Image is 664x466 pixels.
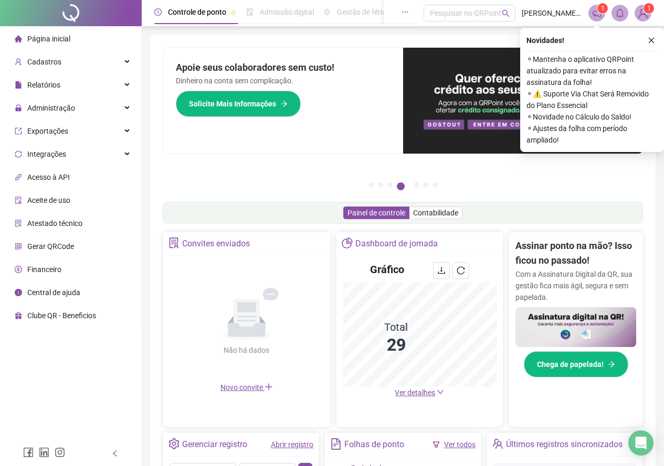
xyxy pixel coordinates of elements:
[395,388,444,397] a: Ver detalhes down
[515,239,636,268] h2: Assinar ponto na mão? Isso ficou no passado!
[27,104,75,112] span: Administração
[414,182,419,188] button: 5
[597,3,608,14] sup: 1
[27,219,82,227] span: Atestado técnico
[423,182,428,188] button: 6
[413,209,458,217] span: Contabilidade
[27,81,60,89] span: Relatórios
[615,8,625,18] span: bell
[168,237,180,248] span: solution
[526,35,564,46] span: Novidades !
[355,235,438,253] div: Dashboard de jornada
[370,262,404,277] h4: Gráfico
[648,37,655,44] span: close
[27,265,61,274] span: Financeiro
[27,288,80,297] span: Central de ajuda
[27,196,70,204] span: Aceite de uso
[154,8,162,16] span: clock-circle
[168,438,180,449] span: setting
[515,268,636,303] p: Com a Assinatura Digital da QR, sua gestão fica mais ágil, segura e sem papelada.
[15,127,22,135] span: export
[444,440,476,449] a: Ver todos
[635,5,651,21] img: 60152
[15,58,22,66] span: user-add
[608,361,615,368] span: arrow-right
[15,150,22,158] span: sync
[15,266,22,273] span: dollar
[457,266,465,275] span: reload
[15,312,22,319] span: gift
[515,307,636,348] img: banner%2F02c71560-61a6-44d4-94b9-c8ab97240462.png
[526,111,658,123] span: ⚬ Novidade no Cálculo do Saldo!
[15,104,22,112] span: lock
[27,127,68,135] span: Exportações
[27,150,66,158] span: Integrações
[182,436,247,453] div: Gerenciar registro
[644,3,654,14] sup: Atualize o seu contato no menu Meus Dados
[27,242,74,251] span: Gerar QRCode
[27,58,61,66] span: Cadastros
[111,450,119,457] span: left
[176,91,301,117] button: Solicite Mais Informações
[433,182,438,188] button: 7
[198,344,295,356] div: Não há dados
[526,123,658,146] span: ⚬ Ajustes da folha com período ampliado!
[280,100,288,107] span: arrow-right
[182,235,250,253] div: Convites enviados
[526,53,658,88] span: ⚬ Mantenha o aplicativo QRPoint atualizado para evitar erros na assinatura da folha!
[506,436,623,453] div: Últimos registros sincronizados
[502,9,510,17] span: search
[15,174,22,181] span: api
[387,182,393,188] button: 3
[492,438,503,449] span: team
[522,7,582,19] span: [PERSON_NAME] [PERSON_NAME]
[220,383,273,392] span: Novo convite
[647,5,651,12] span: 1
[55,447,65,458] span: instagram
[15,197,22,204] span: audit
[368,182,374,188] button: 1
[537,359,604,370] span: Chega de papelada!
[592,8,602,18] span: notification
[27,311,96,320] span: Clube QR - Beneficios
[15,220,22,227] span: solution
[342,237,353,248] span: pie-chart
[433,441,440,448] span: filter
[397,182,405,190] button: 4
[15,35,22,42] span: home
[437,266,446,275] span: download
[246,8,254,16] span: file-done
[230,9,237,16] span: pushpin
[378,182,383,188] button: 2
[265,383,273,391] span: plus
[271,440,313,449] a: Abrir registro
[337,8,390,16] span: Gestão de férias
[176,75,391,86] p: Dinheiro na conta sem complicação.
[168,8,226,16] span: Controle de ponto
[526,88,658,111] span: ⚬ ⚠️ Suporte Via Chat Será Removido do Plano Essencial
[437,388,444,396] span: down
[524,351,628,377] button: Chega de papelada!
[15,289,22,296] span: info-circle
[395,388,435,397] span: Ver detalhes
[189,98,276,110] span: Solicite Mais Informações
[23,447,34,458] span: facebook
[323,8,331,16] span: sun
[27,173,70,181] span: Acesso à API
[403,48,643,154] img: banner%2Fa8ee1423-cce5-4ffa-a127-5a2d429cc7d8.png
[402,8,409,16] span: ellipsis
[260,8,314,16] span: Admissão digital
[601,5,605,12] span: 1
[15,81,22,89] span: file
[176,60,391,75] h2: Apoie seus colaboradores sem custo!
[330,438,341,449] span: file-text
[347,209,405,217] span: Painel de controle
[15,243,22,250] span: qrcode
[39,447,49,458] span: linkedin
[27,35,70,43] span: Página inicial
[344,436,404,453] div: Folhas de ponto
[628,430,654,456] div: Open Intercom Messenger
